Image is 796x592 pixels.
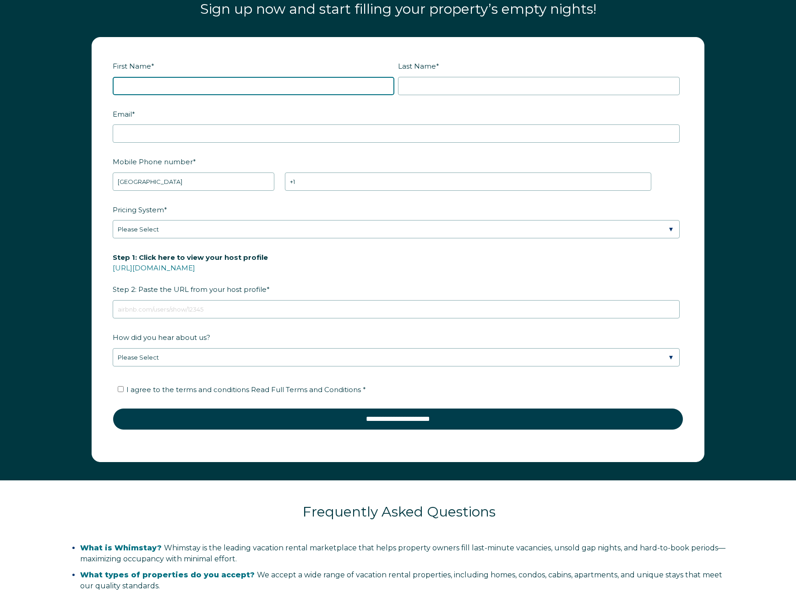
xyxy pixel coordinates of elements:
[113,330,210,344] span: How did you hear about us?
[126,385,366,394] span: I agree to the terms and conditions
[80,570,255,579] span: What types of properties do you accept?
[113,300,680,318] input: airbnb.com/users/show/12345
[251,385,361,394] span: Read Full Terms and Conditions
[113,59,151,73] span: First Name
[80,570,722,590] span: We accept a wide range of vacation rental properties, including homes, condos, cabins, apartments...
[303,503,496,520] span: Frequently Asked Questions
[249,385,363,394] a: Read Full Terms and Conditions
[200,0,596,17] span: Sign up now and start filling your property’s empty nights!
[113,155,193,169] span: Mobile Phone number
[118,386,124,392] input: I agree to the terms and conditions Read Full Terms and Conditions *
[113,203,164,217] span: Pricing System
[113,107,132,121] span: Email
[113,250,268,296] span: Step 2: Paste the URL from your host profile
[113,264,195,272] a: [URL][DOMAIN_NAME]
[80,544,162,552] span: What is Whimstay?
[113,250,268,264] span: Step 1: Click here to view your host profile
[80,544,725,563] span: Whimstay is the leading vacation rental marketplace that helps property owners fill last-minute v...
[398,59,436,73] span: Last Name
